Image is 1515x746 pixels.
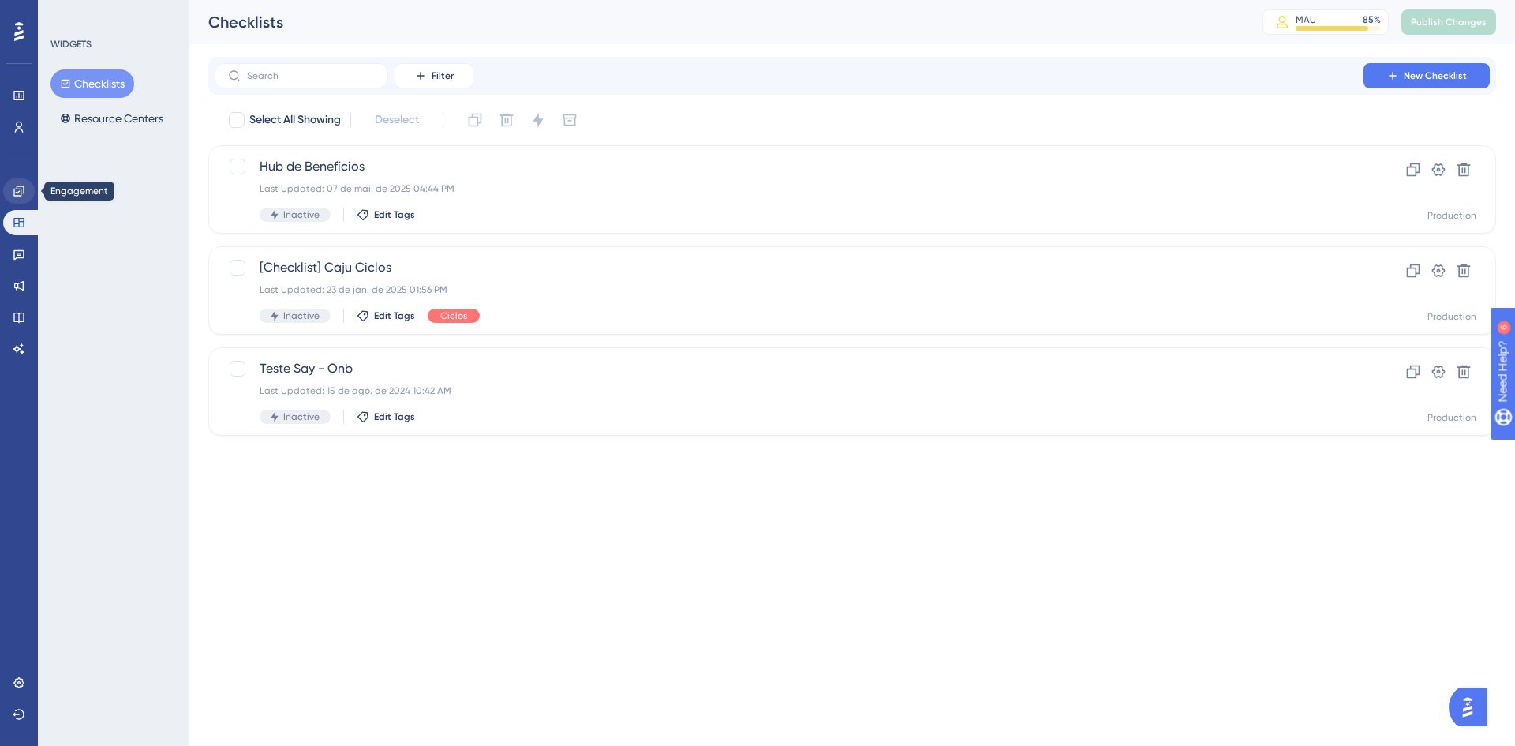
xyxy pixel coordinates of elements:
[50,38,92,51] div: WIDGETS
[50,69,134,98] button: Checklists
[249,111,341,129] span: Select All Showing
[374,208,415,221] span: Edit Tags
[1411,16,1487,28] span: Publish Changes
[260,258,1319,277] span: [Checklist] Caju Ciclos
[260,283,1319,296] div: Last Updated: 23 de jan. de 2025 01:56 PM
[374,309,415,322] span: Edit Tags
[283,410,320,423] span: Inactive
[260,384,1319,397] div: Last Updated: 15 de ago. de 2024 10:42 AM
[260,157,1319,176] span: Hub de Benefícios
[357,208,415,221] button: Edit Tags
[1449,684,1496,731] iframe: UserGuiding AI Assistant Launcher
[1363,13,1381,26] div: 85 %
[374,410,415,423] span: Edit Tags
[375,111,419,129] span: Deselect
[37,4,99,23] span: Need Help?
[432,69,454,82] span: Filter
[357,309,415,322] button: Edit Tags
[1427,310,1476,323] div: Production
[110,8,114,21] div: 6
[1363,63,1490,88] button: New Checklist
[283,208,320,221] span: Inactive
[1427,209,1476,222] div: Production
[1427,411,1476,424] div: Production
[440,309,467,322] span: Ciclos
[357,410,415,423] button: Edit Tags
[247,70,375,81] input: Search
[283,309,320,322] span: Inactive
[260,182,1319,195] div: Last Updated: 07 de mai. de 2025 04:44 PM
[260,359,1319,378] span: Teste Say - Onb
[1401,9,1496,35] button: Publish Changes
[1404,69,1467,82] span: New Checklist
[208,11,1223,33] div: Checklists
[395,63,473,88] button: Filter
[361,106,433,134] button: Deselect
[50,104,173,133] button: Resource Centers
[1296,13,1316,26] div: MAU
